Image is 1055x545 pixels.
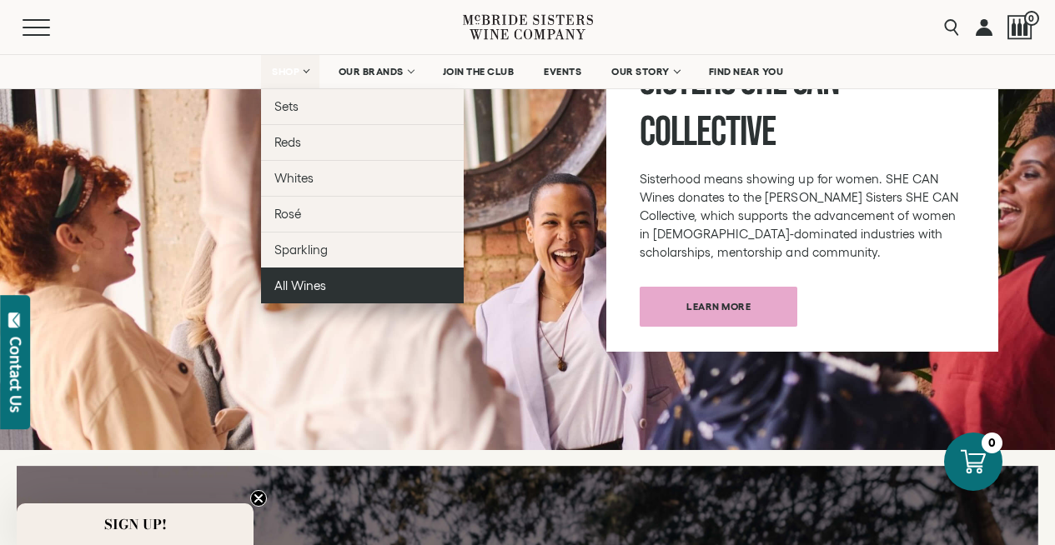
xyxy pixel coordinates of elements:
a: Sparkling [261,232,464,267]
span: Rosé [274,207,301,221]
a: SHOP [261,55,319,88]
span: JOIN THE CLUB [443,66,515,77]
span: OUR STORY [611,66,670,77]
span: SHOP [272,66,300,77]
a: OUR BRANDS [328,55,424,88]
span: Sets [274,99,299,113]
a: Reds [261,124,464,160]
a: OUR STORY [600,55,690,88]
button: Mobile Menu Trigger [23,19,83,36]
button: Close teaser [250,490,267,507]
a: All Wines [261,267,464,303]
a: Sets [261,88,464,124]
div: Contact Us [8,337,24,412]
a: Learn more [640,287,797,327]
a: Whites [261,160,464,196]
span: All Wines [274,278,326,292]
span: SIGN UP! [104,514,167,534]
span: OUR BRANDS [339,66,404,77]
span: FIND NEAR YOU [709,66,784,77]
p: Sisterhood means showing up for women. SHE CAN Wines donates to the [PERSON_NAME] Sisters SHE CAN... [640,170,965,262]
span: EVENTS [544,66,581,77]
a: FIND NEAR YOU [698,55,795,88]
span: Collective [640,107,776,157]
a: JOIN THE CLUB [432,55,525,88]
span: Whites [274,171,314,185]
div: SIGN UP!Close teaser [17,503,254,545]
a: Rosé [261,196,464,232]
div: 0 [982,432,1002,453]
span: 0 [1024,11,1039,26]
a: EVENTS [533,55,592,88]
span: Reds [274,135,301,149]
span: Sparkling [274,242,328,257]
span: Learn more [657,290,780,322]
